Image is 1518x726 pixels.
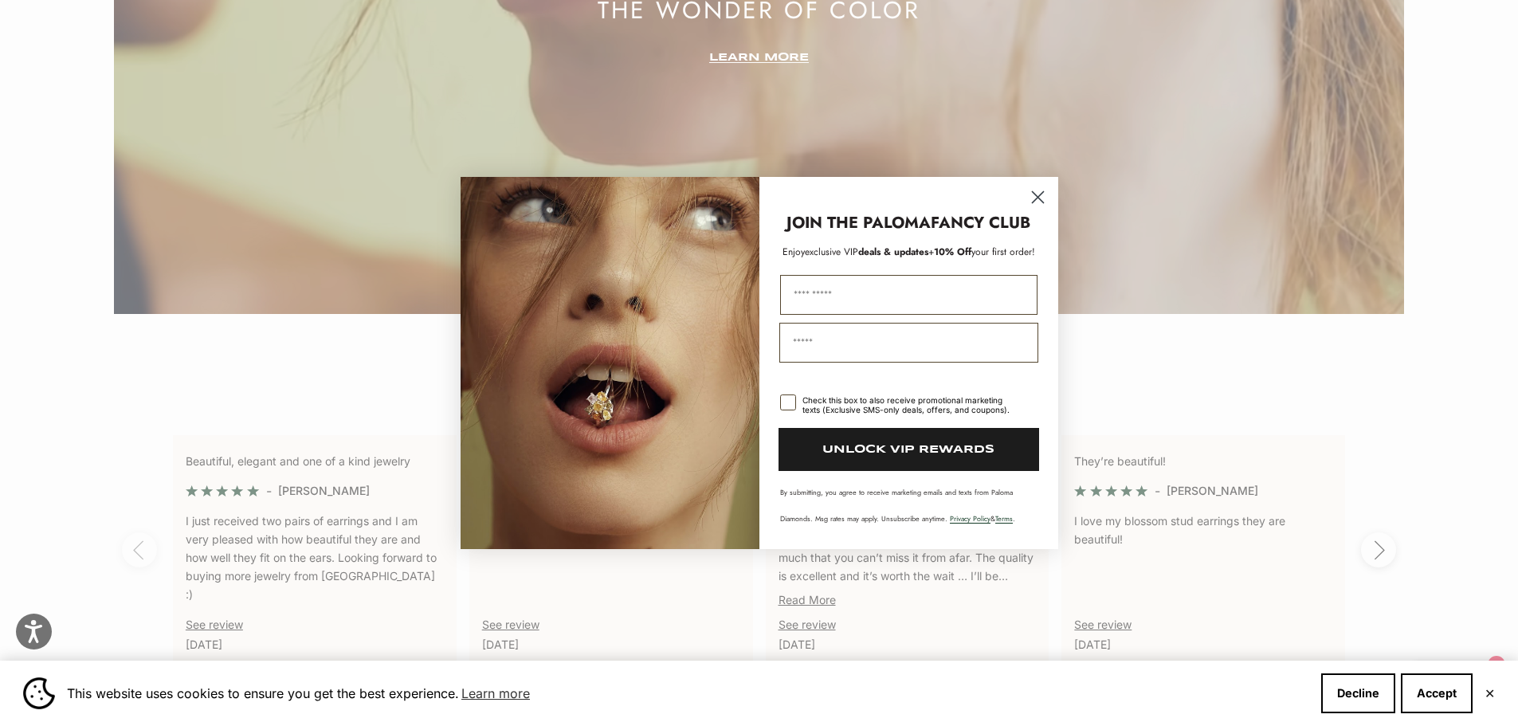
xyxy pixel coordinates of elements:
img: Cookie banner [23,677,55,709]
a: Privacy Policy [950,513,990,524]
div: Check this box to also receive promotional marketing texts (Exclusive SMS-only deals, offers, and... [802,395,1018,414]
button: Close dialog [1024,183,1052,211]
input: Email [779,323,1038,363]
img: Loading... [461,177,759,549]
button: Close [1485,689,1495,698]
strong: JOIN THE PALOMA [786,211,931,234]
span: + your first order! [928,245,1035,259]
span: exclusive VIP [805,245,858,259]
input: First Name [780,275,1037,315]
span: & . [950,513,1015,524]
span: deals & updates [805,245,928,259]
span: Enjoy [783,245,805,259]
button: UNLOCK VIP REWARDS [779,428,1039,471]
span: This website uses cookies to ensure you get the best experience. [67,681,1308,705]
strong: FANCY CLUB [931,211,1030,234]
span: 10% Off [934,245,971,259]
a: Learn more [459,681,532,705]
button: Decline [1321,673,1395,713]
a: Terms [995,513,1013,524]
p: By submitting, you agree to receive marketing emails and texts from Paloma Diamonds. Msg rates ma... [780,487,1037,524]
button: Accept [1401,673,1473,713]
